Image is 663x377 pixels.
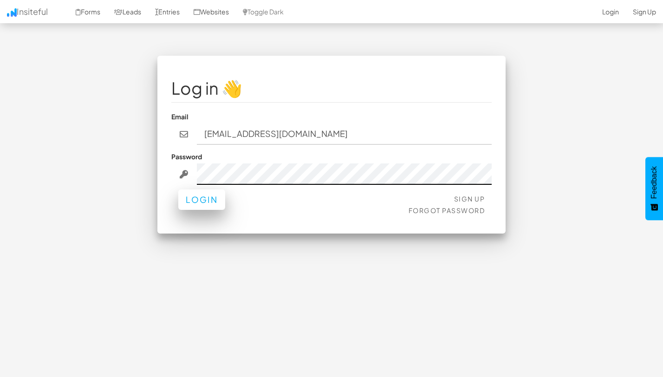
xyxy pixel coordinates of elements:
label: Email [171,112,188,121]
button: Feedback - Show survey [645,157,663,220]
input: john@doe.com [197,123,492,145]
button: Login [178,189,225,210]
h1: Log in 👋 [171,79,492,97]
label: Password [171,152,202,161]
a: Sign Up [454,195,485,203]
span: Feedback [650,166,658,199]
a: Forgot Password [409,206,485,214]
img: icon.png [7,8,17,17]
